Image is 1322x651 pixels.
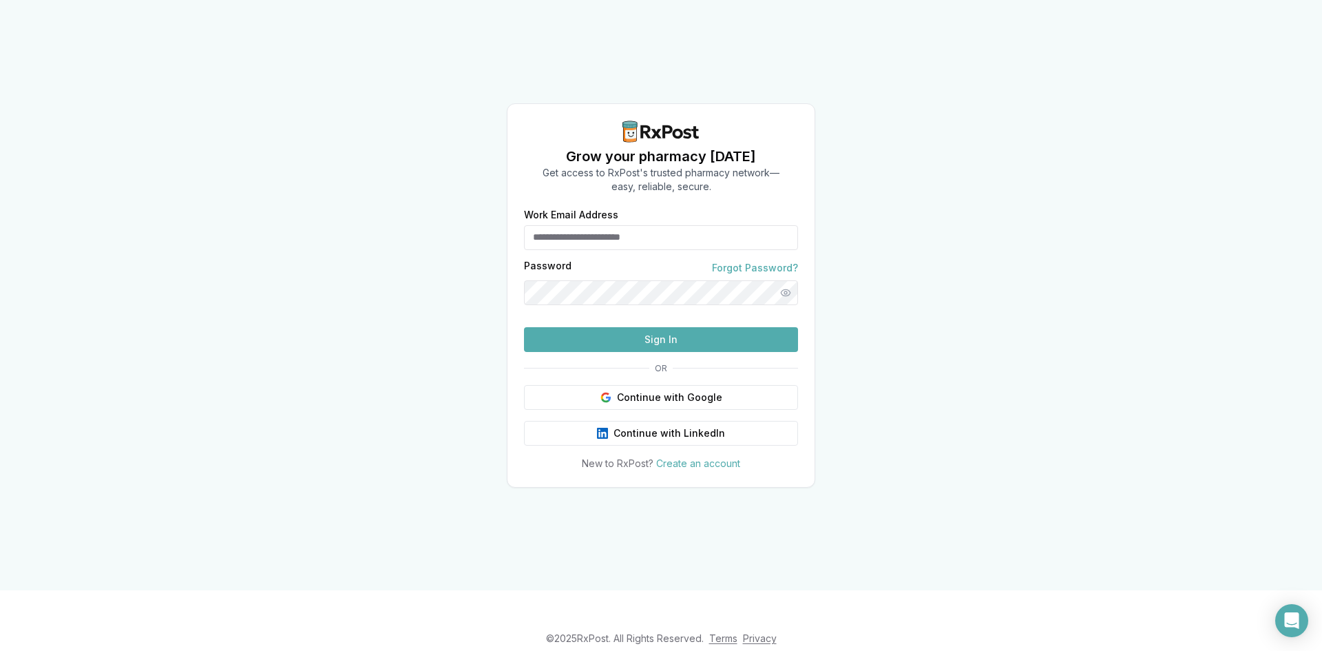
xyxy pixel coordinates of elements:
label: Password [524,261,571,275]
a: Forgot Password? [712,261,798,275]
button: Continue with Google [524,385,798,410]
button: Sign In [524,327,798,352]
a: Create an account [656,457,740,469]
p: Get access to RxPost's trusted pharmacy network— easy, reliable, secure. [543,166,779,194]
span: OR [649,363,673,374]
a: Privacy [743,632,777,644]
div: Open Intercom Messenger [1275,604,1308,637]
a: Terms [709,632,737,644]
button: Continue with LinkedIn [524,421,798,446]
span: New to RxPost? [582,457,653,469]
h1: Grow your pharmacy [DATE] [543,147,779,166]
img: Google [600,392,611,403]
img: RxPost Logo [617,121,705,143]
img: LinkedIn [597,428,608,439]
button: Show password [773,280,798,305]
label: Work Email Address [524,210,798,220]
